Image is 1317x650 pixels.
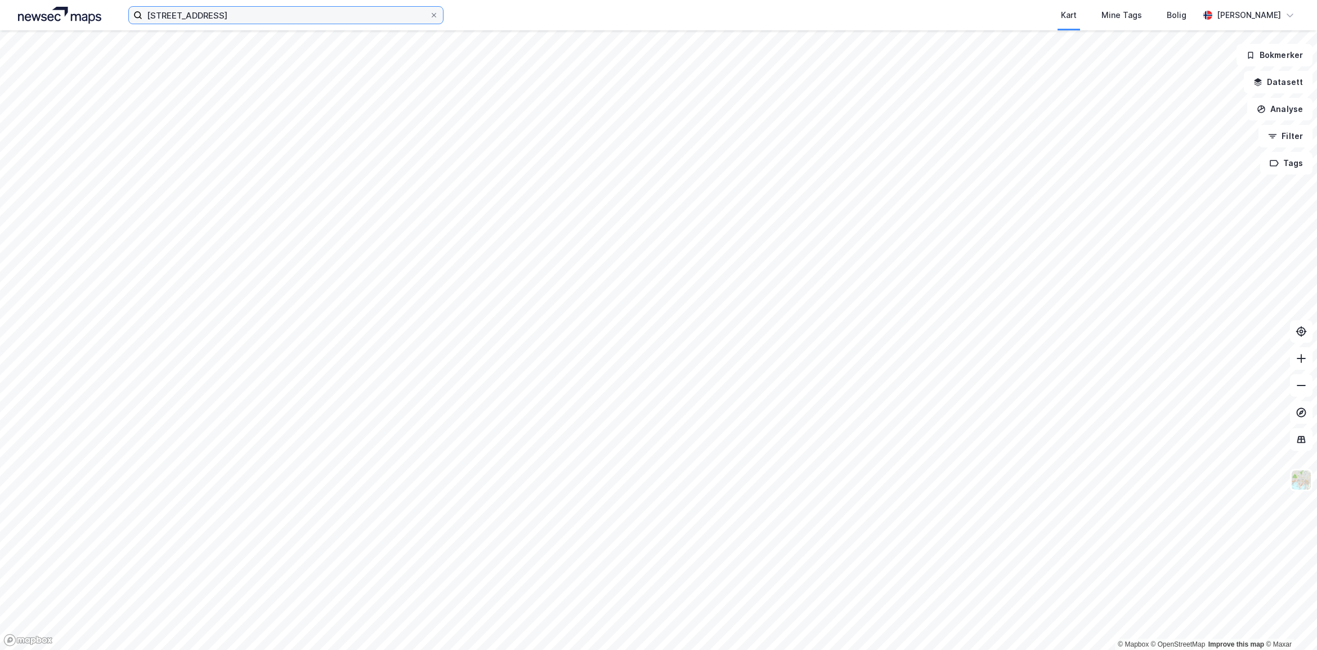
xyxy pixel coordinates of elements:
[1258,125,1312,147] button: Filter
[1151,640,1206,648] a: OpenStreetMap
[1260,152,1312,174] button: Tags
[1208,640,1264,648] a: Improve this map
[1261,596,1317,650] iframe: Chat Widget
[1118,640,1149,648] a: Mapbox
[1101,8,1142,22] div: Mine Tags
[3,634,53,647] a: Mapbox homepage
[1217,8,1281,22] div: [PERSON_NAME]
[1237,44,1312,66] button: Bokmerker
[1244,71,1312,93] button: Datasett
[18,7,101,24] img: logo.a4113a55bc3d86da70a041830d287a7e.svg
[1261,596,1317,650] div: Kontrollprogram for chat
[142,7,429,24] input: Søk på adresse, matrikkel, gårdeiere, leietakere eller personer
[1291,469,1312,491] img: Z
[1061,8,1077,22] div: Kart
[1247,98,1312,120] button: Analyse
[1167,8,1186,22] div: Bolig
